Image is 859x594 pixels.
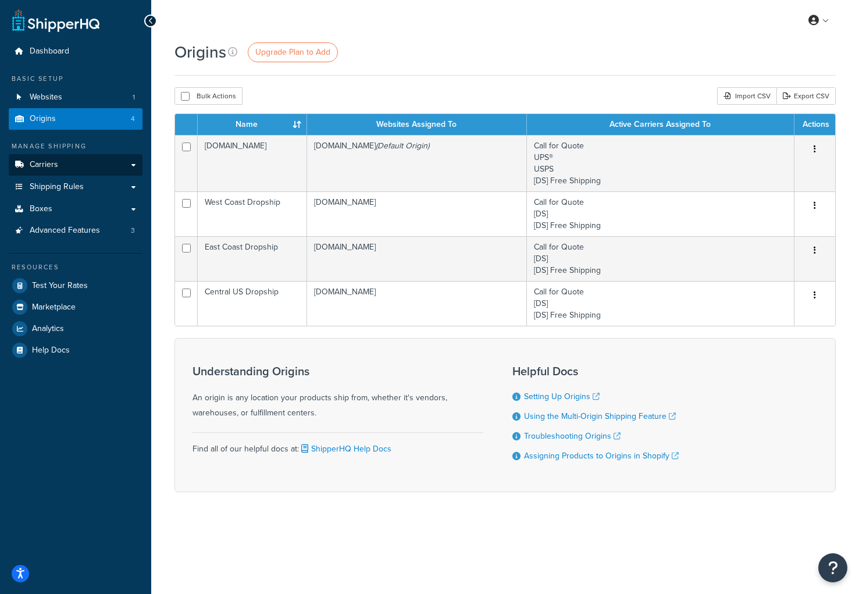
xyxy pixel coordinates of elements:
[9,41,142,62] a: Dashboard
[527,191,794,236] td: Call for Quote [DS] [DS] Free Shipping
[9,275,142,296] a: Test Your Rates
[198,135,307,191] td: [DOMAIN_NAME]
[9,87,142,108] li: Websites
[9,220,142,241] a: Advanced Features 3
[131,226,135,236] span: 3
[30,182,84,192] span: Shipping Rules
[776,87,836,105] a: Export CSV
[255,46,330,58] span: Upgrade Plan to Add
[307,114,527,135] th: Websites Assigned To
[512,365,679,378] h3: Helpful Docs
[133,93,135,102] span: 1
[307,135,527,191] td: [DOMAIN_NAME]
[307,236,527,281] td: [DOMAIN_NAME]
[193,365,483,421] div: An origin is any location your products ship from, whether it's vendors, warehouses, or fulfillme...
[524,390,600,403] a: Setting Up Origins
[794,114,835,135] th: Actions
[307,191,527,236] td: [DOMAIN_NAME]
[9,220,142,241] li: Advanced Features
[524,450,679,462] a: Assigning Products to Origins in Shopify
[30,204,52,214] span: Boxes
[299,443,391,455] a: ShipperHQ Help Docs
[527,281,794,326] td: Call for Quote [DS] [DS] Free Shipping
[193,432,483,457] div: Find all of our helpful docs at:
[9,108,142,130] a: Origins 4
[198,236,307,281] td: East Coast Dropship
[198,281,307,326] td: Central US Dropship
[30,114,56,124] span: Origins
[12,9,99,32] a: ShipperHQ Home
[198,114,307,135] th: Name : activate to sort column ascending
[9,198,142,220] a: Boxes
[193,365,483,378] h3: Understanding Origins
[818,553,847,582] button: Open Resource Center
[30,93,62,102] span: Websites
[9,108,142,130] li: Origins
[527,236,794,281] td: Call for Quote [DS] [DS] Free Shipping
[307,281,527,326] td: [DOMAIN_NAME]
[9,297,142,318] a: Marketplace
[524,410,676,422] a: Using the Multi-Origin Shipping Feature
[717,87,776,105] div: Import CSV
[32,281,88,291] span: Test Your Rates
[9,74,142,84] div: Basic Setup
[9,141,142,151] div: Manage Shipping
[9,154,142,176] a: Carriers
[9,87,142,108] a: Websites 1
[174,41,226,63] h1: Origins
[527,135,794,191] td: Call for Quote UPS® USPS [DS] Free Shipping
[527,114,794,135] th: Active Carriers Assigned To
[9,262,142,272] div: Resources
[30,160,58,170] span: Carriers
[376,140,429,152] i: (Default Origin)
[248,42,338,62] a: Upgrade Plan to Add
[9,176,142,198] a: Shipping Rules
[30,47,69,56] span: Dashboard
[9,340,142,361] a: Help Docs
[32,346,70,355] span: Help Docs
[174,87,243,105] button: Bulk Actions
[32,324,64,334] span: Analytics
[32,303,76,312] span: Marketplace
[30,226,100,236] span: Advanced Features
[198,191,307,236] td: West Coast Dropship
[9,318,142,339] a: Analytics
[131,114,135,124] span: 4
[524,430,621,442] a: Troubleshooting Origins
